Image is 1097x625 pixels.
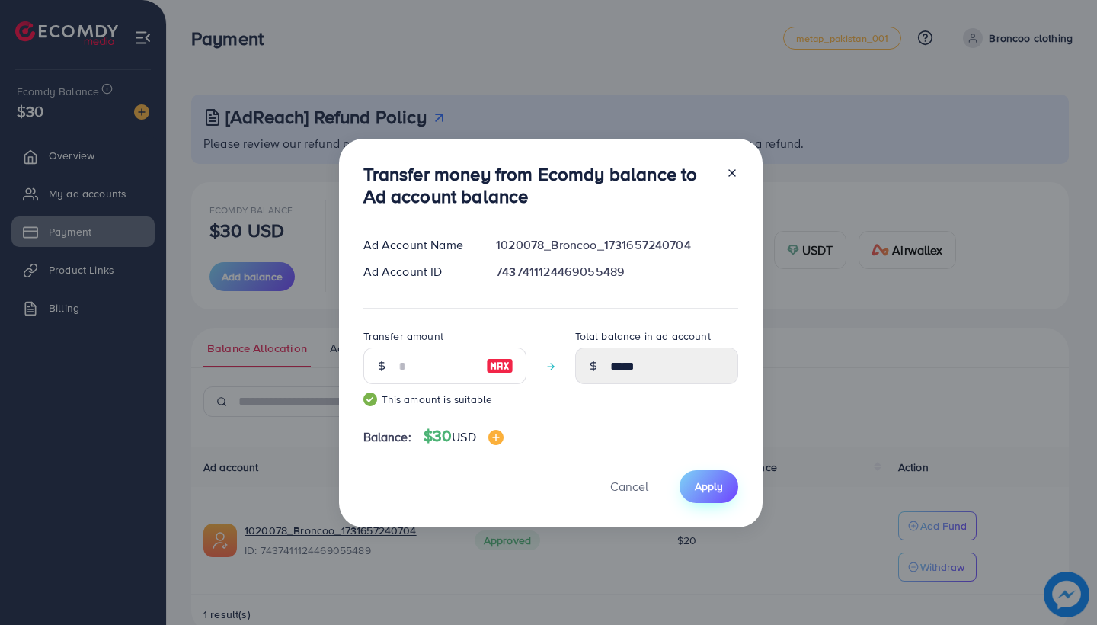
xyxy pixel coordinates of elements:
[363,428,411,446] span: Balance:
[351,236,485,254] div: Ad Account Name
[591,470,667,503] button: Cancel
[484,236,750,254] div: 1020078_Broncoo_1731657240704
[695,479,723,494] span: Apply
[452,428,475,445] span: USD
[424,427,504,446] h4: $30
[488,430,504,445] img: image
[363,393,377,406] img: guide
[363,329,443,344] label: Transfer amount
[351,263,485,280] div: Ad Account ID
[486,357,513,375] img: image
[363,392,526,407] small: This amount is suitable
[680,470,738,503] button: Apply
[363,163,714,207] h3: Transfer money from Ecomdy balance to Ad account balance
[575,329,711,344] label: Total balance in ad account
[484,263,750,280] div: 7437411124469055489
[610,478,648,495] span: Cancel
